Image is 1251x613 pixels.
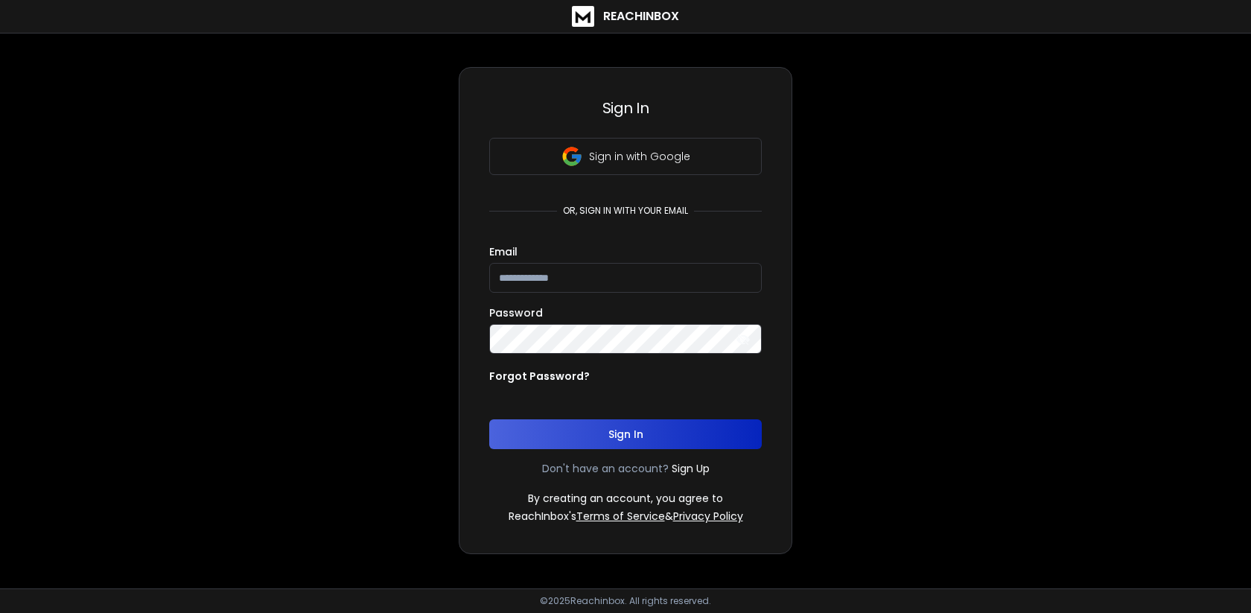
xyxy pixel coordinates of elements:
p: Don't have an account? [542,461,669,476]
h3: Sign In [489,98,762,118]
a: ReachInbox [572,6,679,27]
label: Password [489,308,543,318]
h1: ReachInbox [603,7,679,25]
p: Sign in with Google [589,149,690,164]
img: logo [572,6,594,27]
a: Sign Up [672,461,710,476]
p: or, sign in with your email [557,205,694,217]
a: Terms of Service [576,509,665,524]
p: ReachInbox's & [509,509,743,524]
p: By creating an account, you agree to [528,491,723,506]
button: Sign in with Google [489,138,762,175]
label: Email [489,247,518,257]
p: Forgot Password? [489,369,590,384]
p: © 2025 Reachinbox. All rights reserved. [540,595,711,607]
a: Privacy Policy [673,509,743,524]
button: Sign In [489,419,762,449]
